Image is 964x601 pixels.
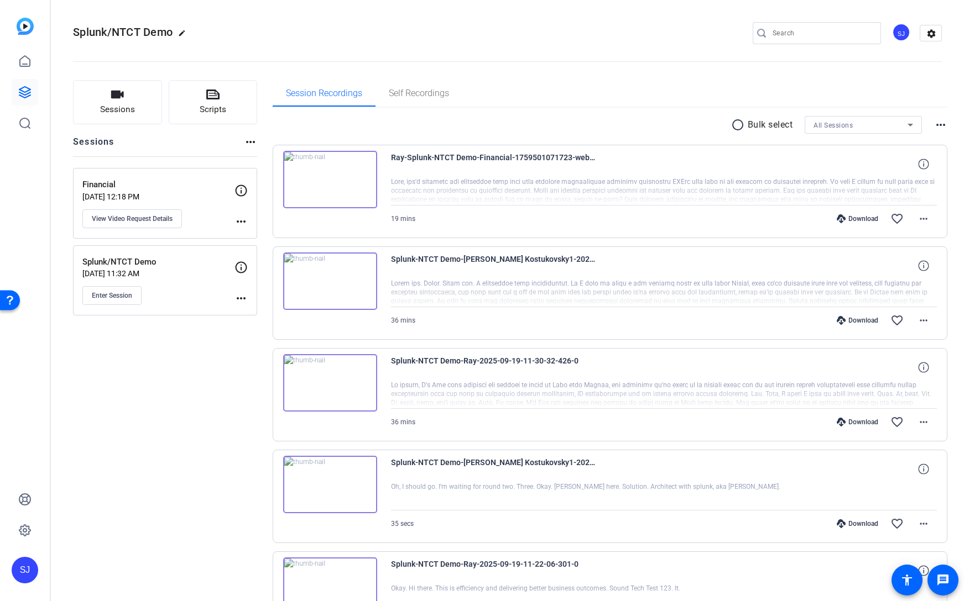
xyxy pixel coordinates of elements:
p: Splunk/NTCT Demo [82,256,235,268]
img: thumb-nail [283,252,377,310]
span: 35 secs [391,520,414,528]
mat-icon: favorite_border [890,517,904,530]
img: blue-gradient.svg [17,18,34,35]
mat-icon: more_horiz [917,212,930,225]
div: SJ [12,557,38,583]
mat-icon: message [936,573,950,587]
mat-icon: more_horiz [244,135,257,149]
button: Sessions [73,80,162,124]
mat-icon: more_horiz [235,215,248,228]
mat-icon: more_horiz [235,292,248,305]
ngx-avatar: Scott J [892,23,911,43]
span: Splunk/NTCT Demo [73,25,173,39]
span: Scripts [200,103,226,116]
span: 36 mins [391,418,415,426]
mat-icon: edit [178,29,191,43]
img: thumb-nail [283,354,377,412]
button: Enter Session [82,286,142,305]
img: thumb-nail [283,456,377,513]
span: Sessions [100,103,135,116]
span: 19 mins [391,215,415,223]
mat-icon: favorite_border [890,314,904,327]
mat-icon: more_horiz [934,118,947,131]
span: Ray-Splunk-NTCT Demo-Financial-1759501071723-webcam [391,151,596,177]
span: Splunk-NTCT Demo-Ray-2025-09-19-11-30-32-426-0 [391,354,596,381]
span: Enter Session [92,291,132,300]
button: View Video Request Details [82,209,182,228]
div: Download [831,316,884,325]
span: 36 mins [391,317,415,324]
h2: Sessions [73,135,114,156]
p: [DATE] 11:32 AM [82,269,235,278]
span: Splunk-NTCT Demo-Ray-2025-09-19-11-22-06-301-0 [391,557,596,584]
mat-icon: favorite_border [890,415,904,429]
div: SJ [892,23,910,41]
div: Download [831,214,884,223]
span: All Sessions [814,122,853,129]
span: Splunk-NTCT Demo-[PERSON_NAME] Kostukovsky1-2025-09-19-11-22-06-301-1 [391,456,596,482]
mat-icon: more_horiz [917,314,930,327]
mat-icon: favorite_border [890,212,904,225]
span: Session Recordings [286,89,362,98]
mat-icon: settings [920,25,942,42]
span: View Video Request Details [92,214,173,223]
input: Search [773,27,872,40]
span: Self Recordings [389,89,449,98]
div: Download [831,418,884,426]
mat-icon: more_horiz [917,415,930,429]
mat-icon: radio_button_unchecked [731,118,748,131]
img: thumb-nail [283,151,377,208]
div: Download [831,519,884,528]
mat-icon: accessibility [900,573,914,587]
p: Bulk select [748,118,793,131]
mat-icon: more_horiz [917,517,930,530]
button: Scripts [169,80,258,124]
span: Splunk-NTCT Demo-[PERSON_NAME] Kostukovsky1-2025-09-19-11-30-32-426-1 [391,252,596,279]
p: [DATE] 12:18 PM [82,192,235,201]
p: Financial [82,178,235,191]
